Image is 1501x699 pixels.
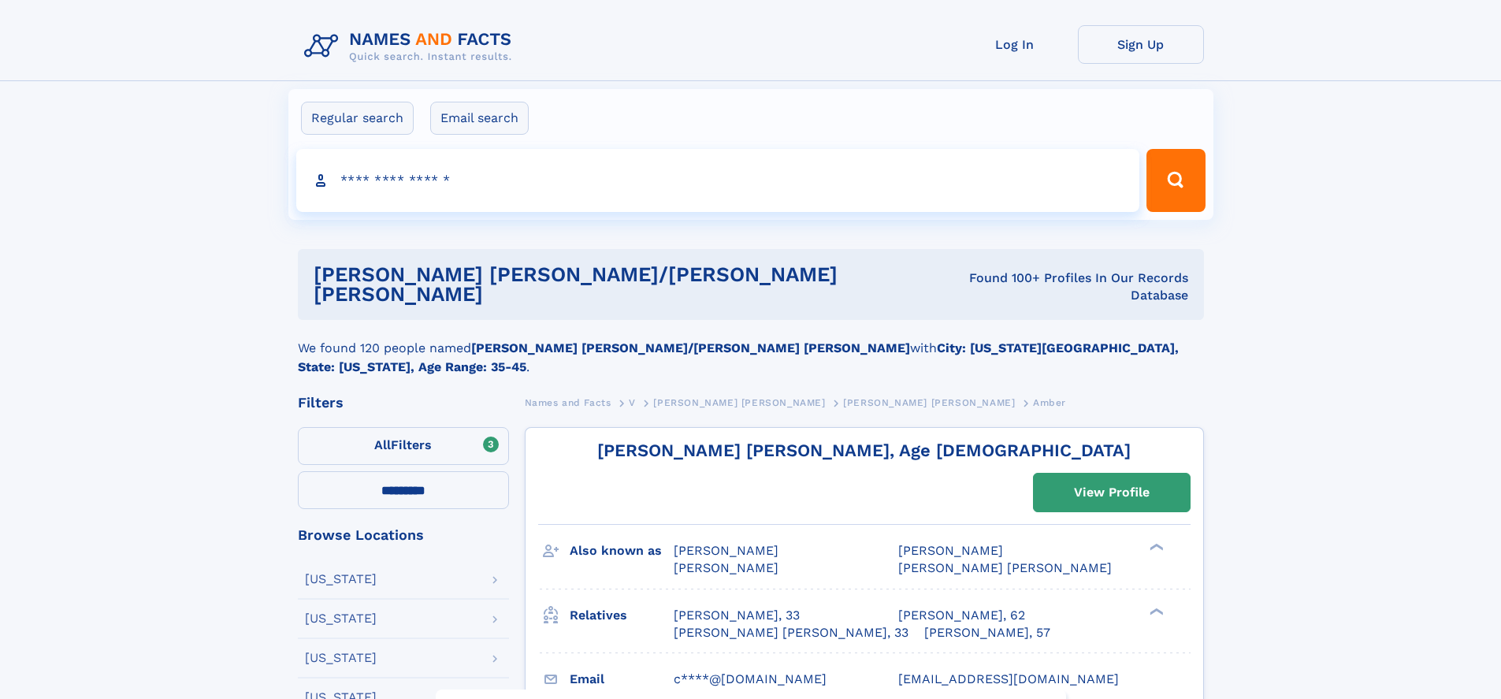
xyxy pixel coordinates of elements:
[597,441,1131,460] a: [PERSON_NAME] [PERSON_NAME], Age [DEMOGRAPHIC_DATA]
[674,543,778,558] span: [PERSON_NAME]
[653,397,825,408] span: [PERSON_NAME] [PERSON_NAME]
[471,340,910,355] b: [PERSON_NAME] [PERSON_NAME]/[PERSON_NAME] [PERSON_NAME]
[305,573,377,586] div: [US_STATE]
[674,607,800,624] a: [PERSON_NAME], 33
[298,427,509,465] label: Filters
[843,397,1015,408] span: [PERSON_NAME] [PERSON_NAME]
[653,392,825,412] a: [PERSON_NAME] [PERSON_NAME]
[629,392,636,412] a: V
[570,537,674,564] h3: Also known as
[938,270,1188,304] div: Found 100+ Profiles In Our Records Database
[674,560,778,575] span: [PERSON_NAME]
[898,671,1119,686] span: [EMAIL_ADDRESS][DOMAIN_NAME]
[296,149,1140,212] input: search input
[301,102,414,135] label: Regular search
[570,602,674,629] h3: Relatives
[1078,25,1204,64] a: Sign Up
[298,320,1204,377] div: We found 120 people named with .
[1033,397,1066,408] span: Amber
[298,396,509,410] div: Filters
[305,652,377,664] div: [US_STATE]
[898,607,1025,624] a: [PERSON_NAME], 62
[570,666,674,693] h3: Email
[374,437,391,452] span: All
[629,397,636,408] span: V
[430,102,529,135] label: Email search
[1074,474,1150,511] div: View Profile
[298,528,509,542] div: Browse Locations
[898,543,1003,558] span: [PERSON_NAME]
[314,265,938,304] h1: [PERSON_NAME] [PERSON_NAME]/[PERSON_NAME] [PERSON_NAME]
[1146,542,1165,552] div: ❯
[1146,606,1165,616] div: ❯
[924,624,1050,641] a: [PERSON_NAME], 57
[298,25,525,68] img: Logo Names and Facts
[525,392,611,412] a: Names and Facts
[298,340,1179,374] b: City: [US_STATE][GEOGRAPHIC_DATA], State: [US_STATE], Age Range: 35-45
[843,392,1015,412] a: [PERSON_NAME] [PERSON_NAME]
[305,612,377,625] div: [US_STATE]
[1034,474,1190,511] a: View Profile
[1146,149,1205,212] button: Search Button
[952,25,1078,64] a: Log In
[674,624,908,641] a: [PERSON_NAME] [PERSON_NAME], 33
[898,560,1112,575] span: [PERSON_NAME] [PERSON_NAME]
